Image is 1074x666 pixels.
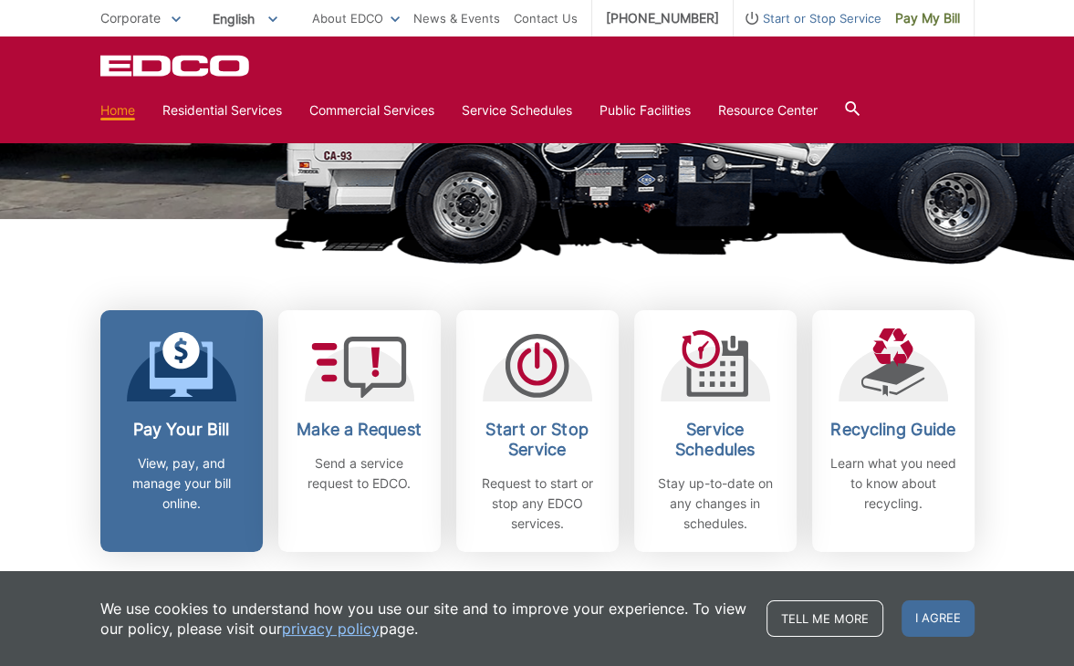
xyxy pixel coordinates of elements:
a: Home [100,100,135,120]
a: privacy policy [282,619,380,639]
a: Resource Center [718,100,818,120]
p: Learn what you need to know about recycling. [826,453,961,514]
h2: Start or Stop Service [470,420,605,460]
a: Commercial Services [309,100,434,120]
a: Make a Request Send a service request to EDCO. [278,310,441,552]
h2: Service Schedules [648,420,783,460]
p: We use cookies to understand how you use our site and to improve your experience. To view our pol... [100,598,748,639]
a: Pay Your Bill View, pay, and manage your bill online. [100,310,263,552]
span: I agree [902,600,975,637]
span: Pay My Bill [895,8,960,28]
a: Service Schedules [462,100,572,120]
a: Public Facilities [600,100,691,120]
a: Tell me more [766,600,883,637]
a: News & Events [413,8,500,28]
a: Residential Services [162,100,282,120]
p: Send a service request to EDCO. [292,453,427,494]
span: Corporate [100,10,161,26]
p: Stay up-to-date on any changes in schedules. [648,473,783,534]
a: EDCD logo. Return to the homepage. [100,55,252,77]
p: Request to start or stop any EDCO services. [470,473,605,534]
p: View, pay, and manage your bill online. [114,453,249,514]
h2: Recycling Guide [826,420,961,440]
h2: Make a Request [292,420,427,440]
a: Contact Us [514,8,578,28]
a: Recycling Guide Learn what you need to know about recycling. [812,310,975,552]
span: English [199,4,291,34]
a: Service Schedules Stay up-to-date on any changes in schedules. [634,310,797,552]
a: About EDCO [312,8,400,28]
h2: Pay Your Bill [114,420,249,440]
